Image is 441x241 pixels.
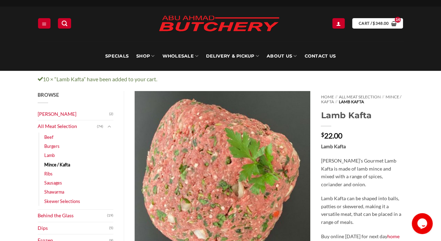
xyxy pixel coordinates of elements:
[304,42,336,71] a: Contact Us
[109,223,113,233] span: (5)
[136,42,154,71] a: SHOP
[32,75,409,84] div: 10 × “Lamb Kafta” have been added to your cart.
[44,169,53,178] a: Ribs
[109,109,113,119] span: (2)
[153,11,285,37] img: Abu Ahmad Butchery
[97,121,103,132] span: (74)
[373,20,375,27] span: $
[107,210,113,221] span: (19)
[321,94,334,99] a: Home
[38,108,109,120] a: [PERSON_NAME]
[38,120,97,133] a: All Meat Selection
[321,157,403,188] p: [PERSON_NAME]’s Gourmet Lamb Kafta is made of lamb mince and mixed with a range of spices, corian...
[206,42,259,71] a: Delivery & Pickup
[38,222,109,234] a: Dips
[38,92,59,98] span: Browse
[44,187,64,196] a: Shawarma
[339,94,380,99] a: All Meat Selection
[44,133,53,142] a: Beef
[359,20,389,27] span: Cart /
[321,143,345,149] strong: Lamb Kafta
[267,42,297,71] a: About Us
[105,123,113,130] button: Toggle
[373,21,389,25] bdi: 348.00
[382,94,384,99] span: //
[412,213,434,234] iframe: chat widget
[38,210,107,222] a: Behind the Glass
[58,18,71,28] a: Search
[321,110,403,121] h1: Lamb Kafta
[162,42,198,71] a: Wholesale
[44,178,62,187] a: Sausages
[44,160,70,169] a: Mince / Kafta
[105,42,129,71] a: Specials
[321,94,401,104] a: Mince / Kafta
[335,99,337,104] span: //
[339,99,364,104] span: Lamb Kafta
[44,197,80,206] a: Skewer Selections
[335,94,337,99] span: //
[38,18,51,28] a: Menu
[332,18,345,28] a: My account
[352,18,403,28] a: View cart
[321,195,403,226] p: Lamb Kafta can be shaped into balls, patties or skewered, making it a versatile meat, that can be...
[321,131,342,140] bdi: 22.00
[321,132,324,137] span: $
[44,151,55,160] a: Lamb
[44,142,60,151] a: Burgers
